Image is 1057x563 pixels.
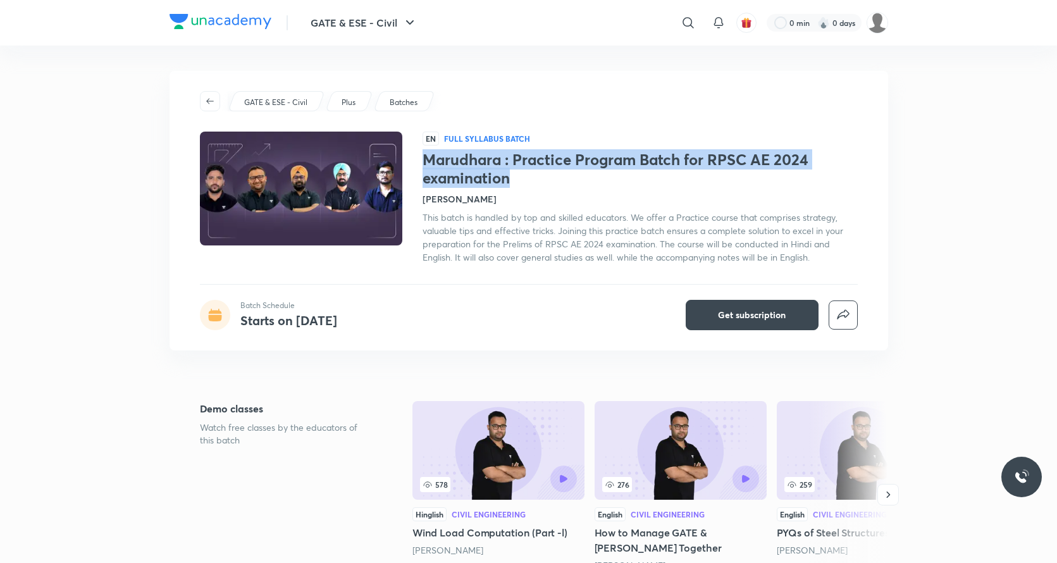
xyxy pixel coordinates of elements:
[741,17,752,28] img: avatar
[197,130,404,247] img: Thumbnail
[242,97,309,108] a: GATE & ESE - Civil
[244,97,307,108] p: GATE & ESE - Civil
[200,401,372,416] h5: Demo classes
[867,12,888,34] img: Abdul Ramzeen
[452,510,526,518] div: Civil Engineering
[718,309,786,321] span: Get subscription
[240,300,337,311] p: Batch Schedule
[387,97,419,108] a: Batches
[423,132,439,145] span: EN
[412,544,584,557] div: Amit Zarola
[412,507,447,521] div: Hinglish
[423,211,843,263] span: This batch is handled by top and skilled educators. We offer a Practice course that comprises str...
[686,300,819,330] button: Get subscription
[631,510,705,518] div: Civil Engineering
[784,477,815,492] span: 259
[817,16,830,29] img: streak
[1014,469,1029,485] img: ttu
[777,544,848,556] a: [PERSON_NAME]
[303,10,425,35] button: GATE & ESE - Civil
[200,421,372,447] p: Watch free classes by the educators of this batch
[595,507,626,521] div: English
[423,151,858,187] h1: Marudhara : Practice Program Batch for RPSC AE 2024 examination
[777,507,808,521] div: English
[777,525,949,540] h5: PYQs of Steel Structures
[390,97,417,108] p: Batches
[602,477,632,492] span: 276
[342,97,355,108] p: Plus
[412,544,483,556] a: [PERSON_NAME]
[412,525,584,540] h5: Wind Load Computation (Part -l)
[240,312,337,329] h4: Starts on [DATE]
[423,192,497,206] h4: [PERSON_NAME]
[170,14,271,32] a: Company Logo
[420,477,450,492] span: 578
[339,97,357,108] a: Plus
[777,544,949,557] div: Amit Zarola
[170,14,271,29] img: Company Logo
[736,13,757,33] button: avatar
[595,525,767,555] h5: How to Manage GATE & [PERSON_NAME] Together
[444,133,530,144] p: Full Syllabus Batch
